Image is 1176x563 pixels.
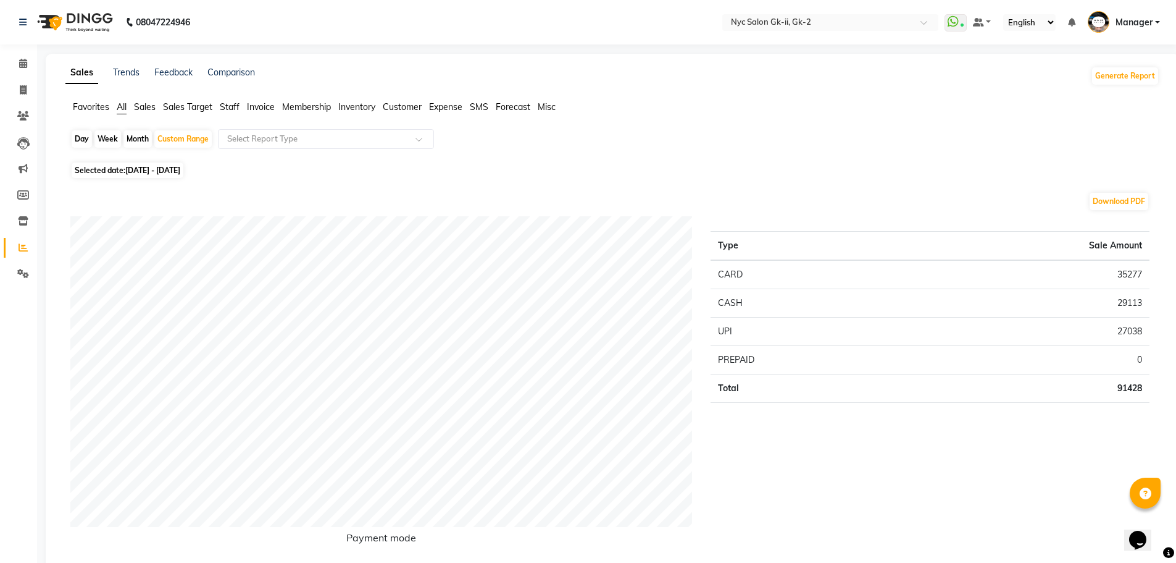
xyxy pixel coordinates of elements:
[134,101,156,112] span: Sales
[163,101,212,112] span: Sales Target
[1088,11,1109,33] img: Manager
[31,5,116,40] img: logo
[73,101,109,112] span: Favorites
[1124,514,1164,551] iframe: chat widget
[282,101,331,112] span: Membership
[1092,67,1158,85] button: Generate Report
[154,67,193,78] a: Feedback
[113,67,140,78] a: Trends
[899,318,1149,346] td: 27038
[383,101,422,112] span: Customer
[711,289,899,318] td: CASH
[899,260,1149,289] td: 35277
[899,289,1149,318] td: 29113
[338,101,375,112] span: Inventory
[1116,16,1153,29] span: Manager
[899,346,1149,375] td: 0
[711,346,899,375] td: PREPAID
[125,166,180,175] span: [DATE] - [DATE]
[117,101,127,112] span: All
[899,232,1149,261] th: Sale Amount
[65,62,98,84] a: Sales
[711,260,899,289] td: CARD
[711,232,899,261] th: Type
[496,101,530,112] span: Forecast
[123,130,152,148] div: Month
[94,130,121,148] div: Week
[429,101,462,112] span: Expense
[70,532,692,549] h6: Payment mode
[538,101,556,112] span: Misc
[899,375,1149,403] td: 91428
[207,67,255,78] a: Comparison
[711,375,899,403] td: Total
[247,101,275,112] span: Invoice
[220,101,240,112] span: Staff
[470,101,488,112] span: SMS
[711,318,899,346] td: UPI
[1090,193,1148,210] button: Download PDF
[136,5,190,40] b: 08047224946
[154,130,212,148] div: Custom Range
[72,130,92,148] div: Day
[72,163,183,178] span: Selected date:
